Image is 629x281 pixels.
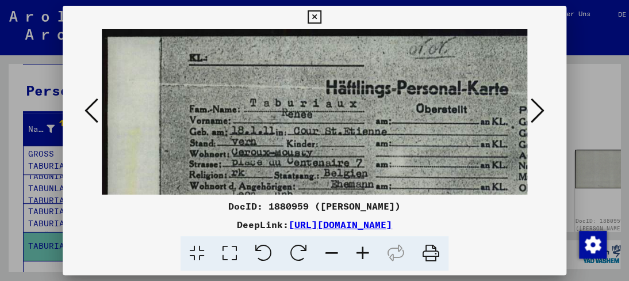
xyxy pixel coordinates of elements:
[579,231,607,259] img: Zustimmung ändern
[289,219,392,230] a: [URL][DOMAIN_NAME]
[578,230,606,258] div: Zustimmung ändern
[63,218,566,231] div: DeepLink:
[63,199,566,213] div: DocID: 1880959 ([PERSON_NAME])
